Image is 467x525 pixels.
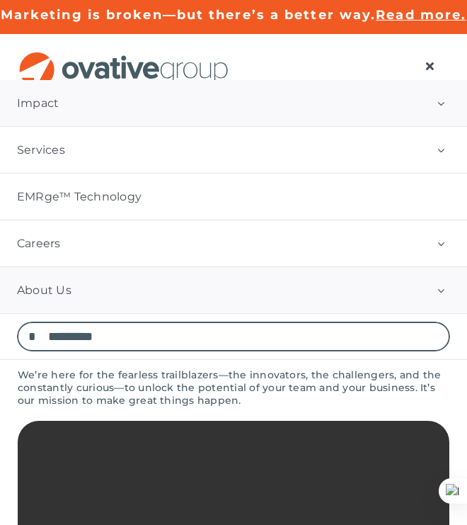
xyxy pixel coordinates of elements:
[415,220,467,266] button: Open submenu of Careers
[18,368,449,407] p: We’re here for the fearless trailblazers—the innovators, the challengers, and the constantly curi...
[17,96,59,111] span: Impact
[415,80,467,126] button: Open submenu of Impact
[18,50,230,64] a: OG_Full_horizontal_RGB
[415,267,467,313] button: Open submenu of About Us
[410,52,449,80] nav: Menu
[17,283,71,298] span: About Us
[17,143,65,157] span: Services
[17,322,47,351] input: Search
[17,190,142,204] span: EMRge™ Technology
[17,237,61,251] span: Careers
[415,127,467,173] button: Open submenu of Services
[17,322,450,351] input: Search...
[1,7,376,23] a: Marketing is broken—but there’s a better way.
[376,7,466,23] a: Read more.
